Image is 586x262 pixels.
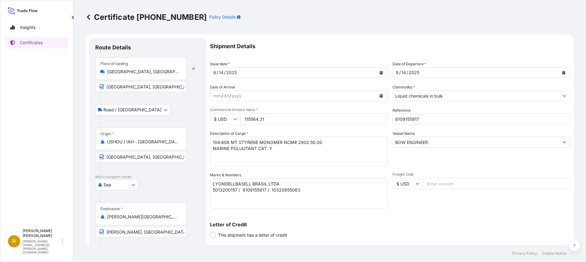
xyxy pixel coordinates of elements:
p: Policy Details [209,14,236,20]
button: Select transport [95,104,170,115]
p: Certificates [20,40,43,46]
button: Show suggestions [559,137,570,148]
label: Description of Cargo [210,131,248,137]
div: / [221,92,223,99]
button: Calendar [376,68,386,77]
div: month, [213,92,221,99]
div: year, [226,69,237,76]
input: Destination [107,214,179,220]
p: Shipment Details [210,38,570,55]
div: / [407,69,408,76]
label: Vessel Name [392,131,415,137]
span: This shipment has a letter of credit [218,232,287,238]
span: Date of Arrival [210,84,235,90]
div: / [399,69,401,76]
span: Road / [GEOGRAPHIC_DATA] [103,107,161,113]
label: Commodity [392,84,415,90]
button: Show suggestions [559,90,570,101]
p: Letter of Credit [210,222,570,227]
div: day, [223,92,230,99]
a: Privacy Policy [512,251,537,256]
div: Place of loading [100,61,128,66]
div: month, [213,69,217,76]
div: day, [401,69,407,76]
a: Certificates [5,37,68,49]
p: Main transport mode [95,174,200,179]
span: Issue date [210,61,230,67]
textarea: 104.608 MT STYRENE MONOMER NCM# 2902.50.00 MARINE POLUUTANT CAT. Y [210,137,388,166]
button: Select transport [95,179,138,190]
span: Commercial Invoice Value [210,107,388,112]
input: Text to appear on certificate [95,151,187,162]
input: Type to search vessel name or IMO [393,137,559,148]
span: R [12,238,16,244]
div: / [230,92,231,99]
input: Type to search commodity [393,90,559,101]
p: [PERSON_NAME] [PERSON_NAME] [23,228,60,238]
input: Text to appear on certificate [95,81,187,92]
label: Reference [392,107,411,113]
div: Destination [100,206,123,211]
div: month, [395,69,399,76]
label: Marks & Numbers [210,172,241,178]
input: Enter amount [241,113,388,124]
input: Enter amount [423,178,570,189]
div: Origin [100,131,114,136]
div: day, [218,69,224,76]
button: Calendar [376,91,386,101]
a: Cookie Notice [542,251,566,256]
div: / [217,69,218,76]
a: Insights [5,21,68,34]
span: Freight Cost [392,172,570,177]
span: Date of Departure [392,61,426,67]
input: Enter booking reference [392,113,570,124]
div: year, [408,69,420,76]
input: Origin [107,139,179,145]
p: Insights [20,24,35,31]
p: Certificate [PHONE_NUMBER] [85,12,207,22]
p: Route Details [95,44,131,51]
input: Text to appear on certificate [95,226,187,237]
div: year, [231,92,242,99]
p: [PERSON_NAME][EMAIL_ADDRESS][PERSON_NAME][DOMAIN_NAME] [23,239,60,254]
button: Calendar [559,68,569,77]
input: Place of loading [107,69,179,75]
textarea: LYONDELLBASELL BRASIL LTDA 5013200157 / 8109155917 / 10320855063 [210,178,388,209]
div: / [224,69,226,76]
span: Sea [103,182,111,188]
